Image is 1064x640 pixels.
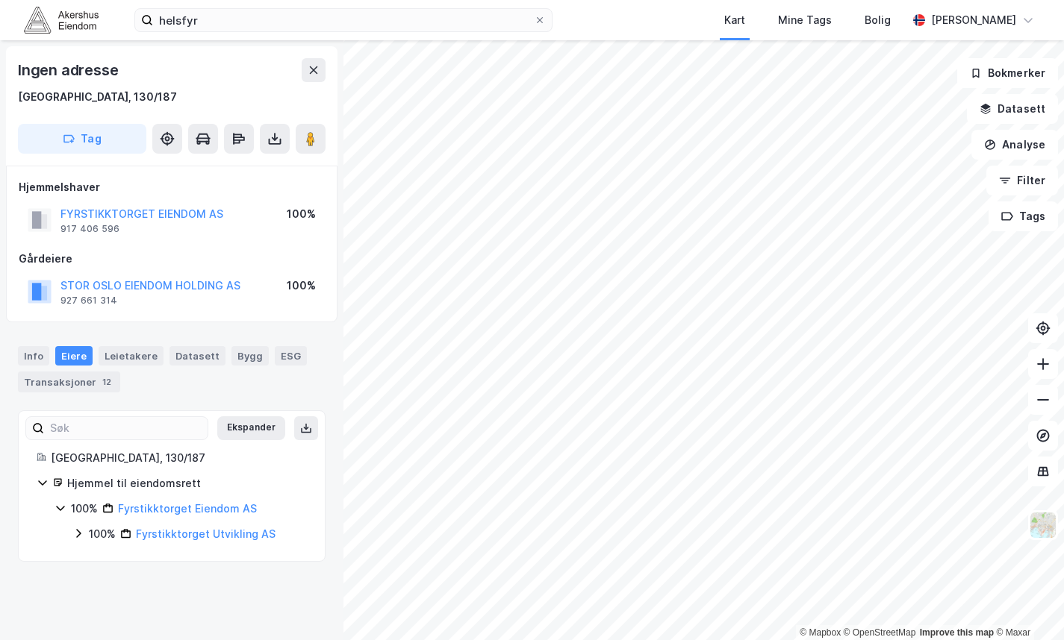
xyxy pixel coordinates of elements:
div: Ingen adresse [18,58,121,82]
input: Søk [44,417,208,439]
button: Tags [989,201,1058,231]
img: Z [1029,511,1057,539]
div: ESG [275,346,307,366]
a: Fyrstikktorget Utvikling AS [136,527,276,540]
iframe: Chat Widget [989,568,1064,640]
div: Bygg [231,346,269,366]
div: 12 [99,374,114,389]
div: 100% [71,500,98,518]
div: [GEOGRAPHIC_DATA], 130/187 [18,88,177,106]
button: Datasett [967,94,1058,124]
div: 100% [287,205,316,223]
div: Hjemmel til eiendomsrett [67,474,307,492]
a: Mapbox [800,627,841,638]
img: akershus-eiendom-logo.9091f326c980b4bce74ccdd9f866810c.svg [24,7,99,33]
div: Hjemmelshaver [19,178,325,196]
button: Tag [18,124,146,154]
div: 927 661 314 [60,295,117,307]
div: Kontrollprogram for chat [989,568,1064,640]
div: [PERSON_NAME] [931,11,1016,29]
div: Leietakere [99,346,164,366]
input: Søk på adresse, matrikkel, gårdeiere, leietakere eller personer [153,9,534,31]
div: Kart [724,11,745,29]
div: Bolig [865,11,891,29]
div: Transaksjoner [18,371,120,392]
div: Datasett [169,346,225,366]
a: Fyrstikktorget Eiendom AS [118,502,257,515]
button: Ekspander [217,416,285,440]
a: Improve this map [920,627,994,638]
button: Analyse [971,130,1058,160]
div: [GEOGRAPHIC_DATA], 130/187 [51,449,307,467]
div: 100% [89,525,116,543]
div: 917 406 596 [60,223,119,235]
div: Gårdeiere [19,250,325,268]
div: Mine Tags [778,11,832,29]
div: Eiere [55,346,93,366]
button: Bokmerker [957,58,1058,88]
a: OpenStreetMap [844,627,916,638]
div: 100% [287,277,316,295]
button: Filter [986,166,1058,195]
div: Info [18,346,49,366]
